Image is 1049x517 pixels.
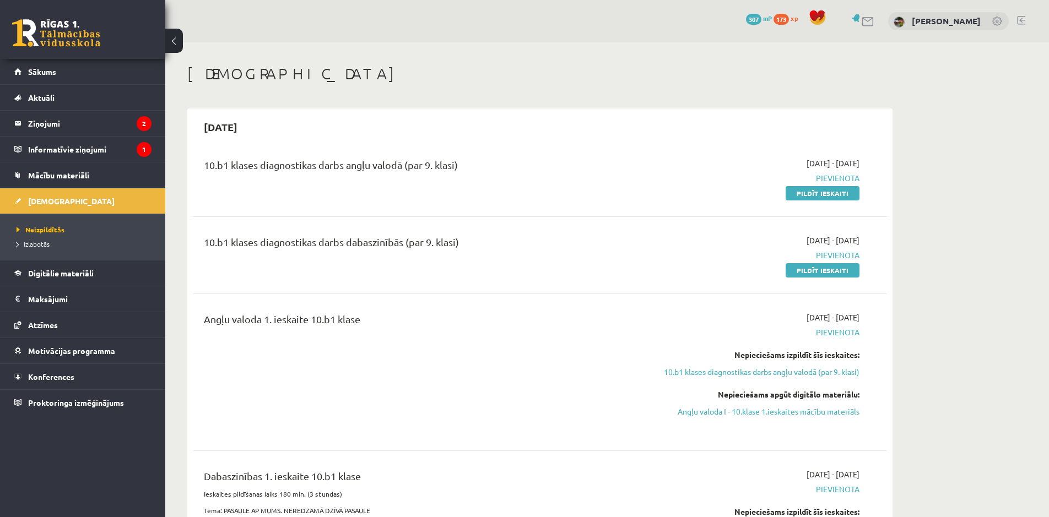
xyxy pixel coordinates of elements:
a: Maksājumi [14,286,152,312]
span: Pievienota [652,326,859,338]
span: [DEMOGRAPHIC_DATA] [28,196,115,206]
i: 2 [137,116,152,131]
span: [DATE] - [DATE] [807,469,859,480]
div: Dabaszinības 1. ieskaite 10.b1 klase [204,469,635,489]
span: Pievienota [652,172,859,184]
a: Ziņojumi2 [14,111,152,136]
span: Digitālie materiāli [28,268,94,278]
a: Mācību materiāli [14,162,152,188]
a: Informatīvie ziņojumi1 [14,137,152,162]
a: Aktuāli [14,85,152,110]
p: Tēma: PASAULE AP MUMS. NEREDZAMĀ DZĪVĀ PASAULE [204,505,635,515]
span: Aktuāli [28,92,55,102]
a: Sākums [14,59,152,84]
span: Atzīmes [28,320,58,330]
span: Pievienota [652,483,859,495]
a: Neizpildītās [17,225,154,235]
a: [DEMOGRAPHIC_DATA] [14,188,152,214]
span: [DATE] - [DATE] [807,157,859,169]
h1: [DEMOGRAPHIC_DATA] [187,64,893,83]
a: Atzīmes [14,312,152,338]
span: Sākums [28,67,56,77]
a: 173 xp [774,14,803,23]
div: Nepieciešams apgūt digitālo materiālu: [652,389,859,400]
span: [DATE] - [DATE] [807,235,859,246]
i: 1 [137,142,152,157]
span: [DATE] - [DATE] [807,312,859,323]
img: Katrīna Grieziņa [894,17,905,28]
a: 307 mP [746,14,772,23]
p: Ieskaites pildīšanas laiks 180 min. (3 stundas) [204,489,635,499]
a: Konferences [14,364,152,389]
div: 10.b1 klases diagnostikas darbs dabaszinībās (par 9. klasi) [204,235,635,255]
a: Izlabotās [17,239,154,249]
a: Pildīt ieskaiti [786,263,859,277]
div: Nepieciešams izpildīt šīs ieskaites: [652,349,859,361]
a: Proktoringa izmēģinājums [14,390,152,415]
legend: Maksājumi [28,286,152,312]
h2: [DATE] [193,114,248,140]
span: Proktoringa izmēģinājums [28,398,124,407]
legend: Ziņojumi [28,111,152,136]
span: xp [791,14,798,23]
span: Pievienota [652,249,859,261]
a: Motivācijas programma [14,338,152,363]
span: 307 [746,14,761,25]
a: 10.b1 klases diagnostikas darbs angļu valodā (par 9. klasi) [652,366,859,378]
span: Neizpildītās [17,225,64,234]
span: Konferences [28,372,74,382]
span: Izlabotās [17,240,50,248]
span: Motivācijas programma [28,346,115,356]
div: Angļu valoda 1. ieskaite 10.b1 klase [204,312,635,332]
span: 173 [774,14,789,25]
a: Pildīt ieskaiti [786,186,859,200]
a: Rīgas 1. Tālmācības vidusskola [12,19,100,47]
div: 10.b1 klases diagnostikas darbs angļu valodā (par 9. klasi) [204,157,635,178]
span: mP [763,14,772,23]
span: Mācību materiāli [28,170,89,180]
a: [PERSON_NAME] [912,15,981,26]
a: Digitālie materiāli [14,260,152,286]
a: Angļu valoda I - 10.klase 1.ieskaites mācību materiāls [652,406,859,417]
legend: Informatīvie ziņojumi [28,137,152,162]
